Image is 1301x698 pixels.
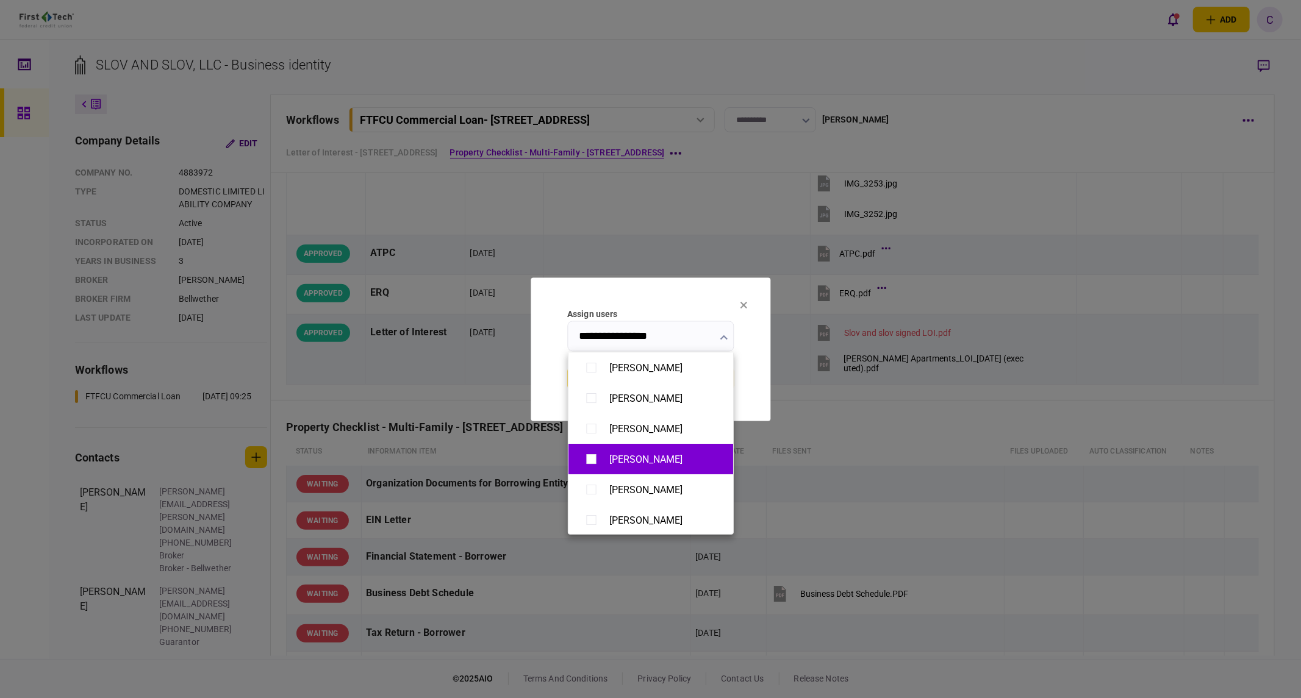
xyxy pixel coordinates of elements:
div: [PERSON_NAME] [609,454,683,465]
div: [PERSON_NAME] [609,515,683,526]
div: [PERSON_NAME] [609,423,683,435]
div: [PERSON_NAME] [609,362,683,374]
div: [PERSON_NAME] [609,393,683,404]
button: [PERSON_NAME] [581,357,721,379]
button: [PERSON_NAME] [581,388,721,409]
button: [PERSON_NAME] [581,449,721,470]
button: [PERSON_NAME] [581,479,721,500]
button: [PERSON_NAME] [581,418,721,440]
button: [PERSON_NAME] [581,510,721,531]
div: [PERSON_NAME] [609,484,683,496]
